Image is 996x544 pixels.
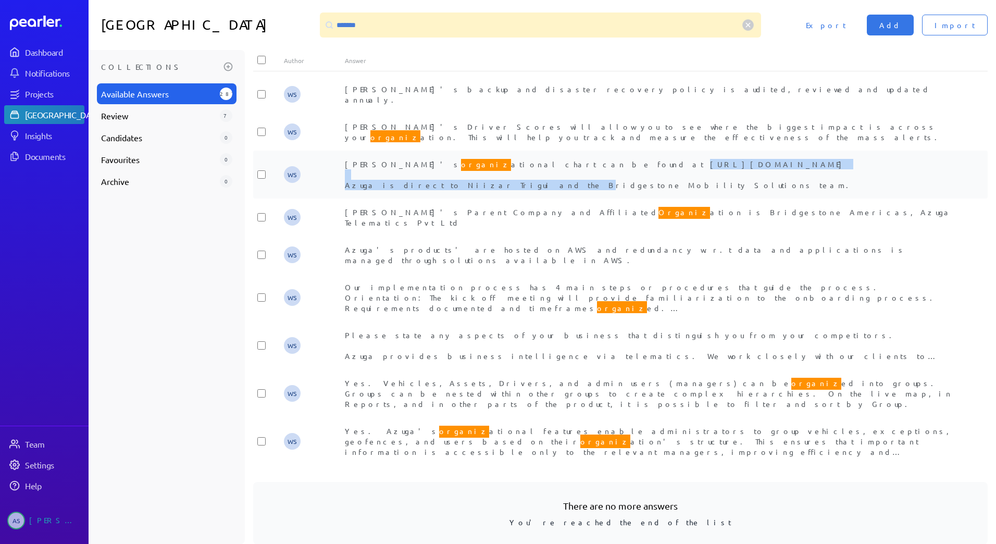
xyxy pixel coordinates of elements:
[345,376,952,409] span: Yes. Vehicles, Assets, Drivers, and admin users (managers) can be ed into groups. Groups can be n...
[345,56,957,65] div: Answer
[220,88,232,100] div: 287
[439,424,489,438] span: organiz
[101,175,216,188] span: Archive
[10,16,84,30] a: Dashboard
[345,282,944,365] span: Our implementation process has 4 main steps or procedures that guide the process. Orientation: Th...
[4,508,84,534] a: AS[PERSON_NAME]
[101,109,216,122] span: Review
[25,47,83,57] div: Dashboard
[791,376,841,390] span: organiz
[4,476,84,495] a: Help
[867,15,914,35] button: Add
[220,153,232,166] div: 0
[806,20,846,30] span: Export
[101,13,316,38] h1: [GEOGRAPHIC_DATA]
[284,166,301,183] span: Wesley Simpson
[29,512,81,529] div: [PERSON_NAME]
[284,337,301,354] span: Wesley Simpson
[101,131,216,144] span: Candidates
[935,20,975,30] span: Import
[4,435,84,453] a: Team
[284,433,301,450] span: Wesley Simpson
[4,455,84,474] a: Settings
[284,385,301,402] span: Wesley Simpson
[370,130,420,144] span: organiz
[270,499,971,513] h3: There are no more answers
[25,68,83,78] div: Notifications
[101,58,220,75] h3: Collections
[7,512,25,529] span: Audrie Stefanini
[25,439,83,449] div: Team
[345,245,906,265] span: Azuga's products' are hosted on AWS and redundancy w.r.t data and applications is managed through...
[345,424,950,467] span: Yes. Azuga's ational features enable administrators to group vehicles, exceptions, geofences, and...
[658,205,710,219] span: Organiz
[101,88,216,100] span: Available Answers
[101,153,216,166] span: Favourites
[25,130,83,141] div: Insights
[284,56,345,65] div: Author
[4,105,84,124] a: [GEOGRAPHIC_DATA]
[284,123,301,140] span: Wesley Simpson
[345,84,930,104] span: [PERSON_NAME]'s backup and disaster recovery policy is audited, reviewed and updated annualy.
[25,460,83,470] div: Settings
[4,43,84,61] a: Dashboard
[597,301,647,315] span: organiz
[220,109,232,122] div: 7
[4,147,84,166] a: Documents
[879,20,901,30] span: Add
[345,205,952,227] span: [PERSON_NAME]'s Parent Company and Affiliated ation is Bridgestone Americas, Azuga Telematics Pvt...
[580,435,630,448] span: organiz
[793,15,858,35] button: Export
[284,209,301,226] span: Wesley Simpson
[220,175,232,188] div: 0
[4,64,84,82] a: Notifications
[922,15,988,35] button: Import
[270,513,971,528] p: You're reached the end of the list
[284,246,301,263] span: Wesley Simpson
[284,86,301,103] span: Wesley Simpson
[4,84,84,103] a: Projects
[4,126,84,145] a: Insights
[461,157,511,171] span: organiz
[25,151,83,162] div: Documents
[284,289,301,306] span: Wesley Simpson
[25,109,103,120] div: [GEOGRAPHIC_DATA]
[220,131,232,144] div: 0
[345,122,943,144] span: [PERSON_NAME]'s Driver Scores will allow you to see where the biggest impact is across your ation...
[25,89,83,99] div: Projects
[25,480,83,491] div: Help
